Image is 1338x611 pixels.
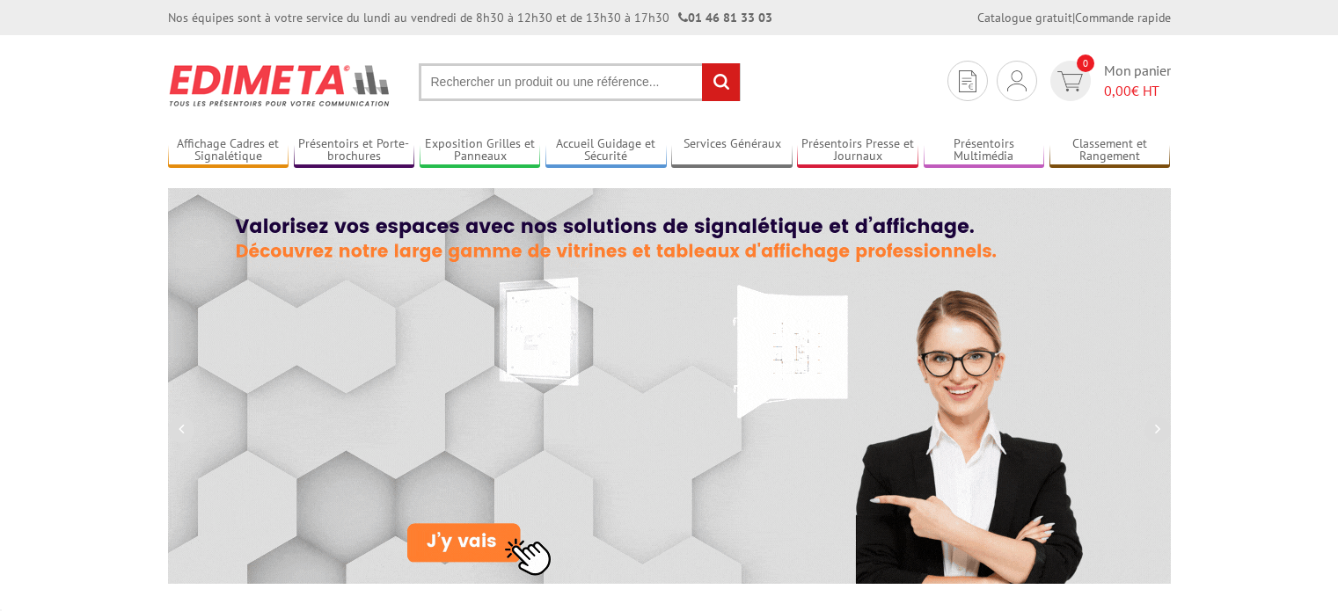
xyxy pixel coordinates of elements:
img: Présentoir, panneau, stand - Edimeta - PLV, affichage, mobilier bureau, entreprise [168,53,392,118]
strong: 01 46 81 33 03 [678,10,772,25]
img: devis rapide [959,70,976,92]
a: Exposition Grilles et Panneaux [420,136,541,165]
a: Accueil Guidage et Sécurité [545,136,667,165]
input: Rechercher un produit ou une référence... [419,63,741,101]
div: | [977,9,1171,26]
span: Mon panier [1104,61,1171,101]
span: 0,00 [1104,82,1131,99]
a: Présentoirs Multimédia [924,136,1045,165]
a: Affichage Cadres et Signalétique [168,136,289,165]
span: € HT [1104,81,1171,101]
input: rechercher [702,63,740,101]
div: Nos équipes sont à votre service du lundi au vendredi de 8h30 à 12h30 et de 13h30 à 17h30 [168,9,772,26]
a: Services Généraux [671,136,793,165]
a: Catalogue gratuit [977,10,1072,25]
img: devis rapide [1007,70,1027,91]
a: devis rapide 0 Mon panier 0,00€ HT [1046,61,1171,101]
span: 0 [1077,55,1094,72]
a: Classement et Rangement [1049,136,1171,165]
a: Commande rapide [1075,10,1171,25]
a: Présentoirs et Porte-brochures [294,136,415,165]
img: devis rapide [1057,71,1083,91]
a: Présentoirs Presse et Journaux [797,136,918,165]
